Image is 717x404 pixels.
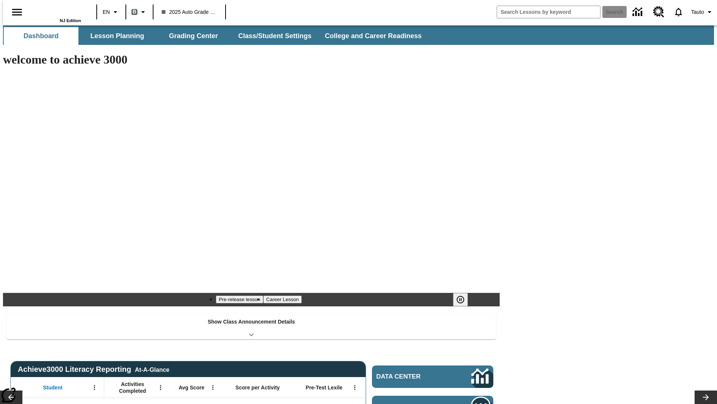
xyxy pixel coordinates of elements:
[179,384,204,391] span: Avg Score
[32,3,81,23] div: Home
[18,365,170,374] span: Achieve3000 Literacy Reporting
[7,313,496,339] div: Show Class Announcement Details
[43,384,62,391] span: Student
[3,27,428,45] div: SubNavbar
[216,296,263,303] button: Slide 1 Pre-release lesson
[135,365,169,373] div: At-A-Glance
[376,373,446,380] span: Data Center
[207,382,218,393] button: Open Menu
[156,27,231,45] button: Grading Center
[80,27,155,45] button: Lesson Planning
[263,296,302,303] button: Slide 2 Career Lesson
[695,391,717,404] button: Lesson carousel, Next
[497,6,600,18] input: search field
[349,382,360,393] button: Open Menu
[669,2,688,22] a: Notifications
[3,53,500,67] h1: welcome to achieve 3000
[236,384,280,391] span: Score per Activity
[691,8,704,16] span: Tauto
[89,382,100,393] button: Open Menu
[688,5,717,19] button: Profile/Settings
[4,27,78,45] button: Dashboard
[319,27,428,45] button: College and Career Readiness
[108,381,157,394] span: Activities Completed
[453,293,475,306] div: Pause
[372,365,493,388] a: Data Center
[453,293,468,306] button: Pause
[99,5,123,19] button: Language: EN, Select a language
[128,5,150,19] button: Boost Class color is gray green. Change class color
[6,1,28,23] button: Open side menu
[628,2,649,22] a: Data Center
[306,384,343,391] span: Pre-Test Lexile
[3,25,714,45] div: SubNavbar
[32,3,81,18] a: Home
[162,8,217,16] span: 2025 Auto Grade 1 B
[60,18,81,23] span: NJ Edition
[232,27,317,45] button: Class/Student Settings
[103,8,110,16] span: EN
[133,7,136,16] span: B
[649,2,669,22] a: Resource Center, Will open in new tab
[155,382,166,393] button: Open Menu
[208,318,295,326] p: Show Class Announcement Details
